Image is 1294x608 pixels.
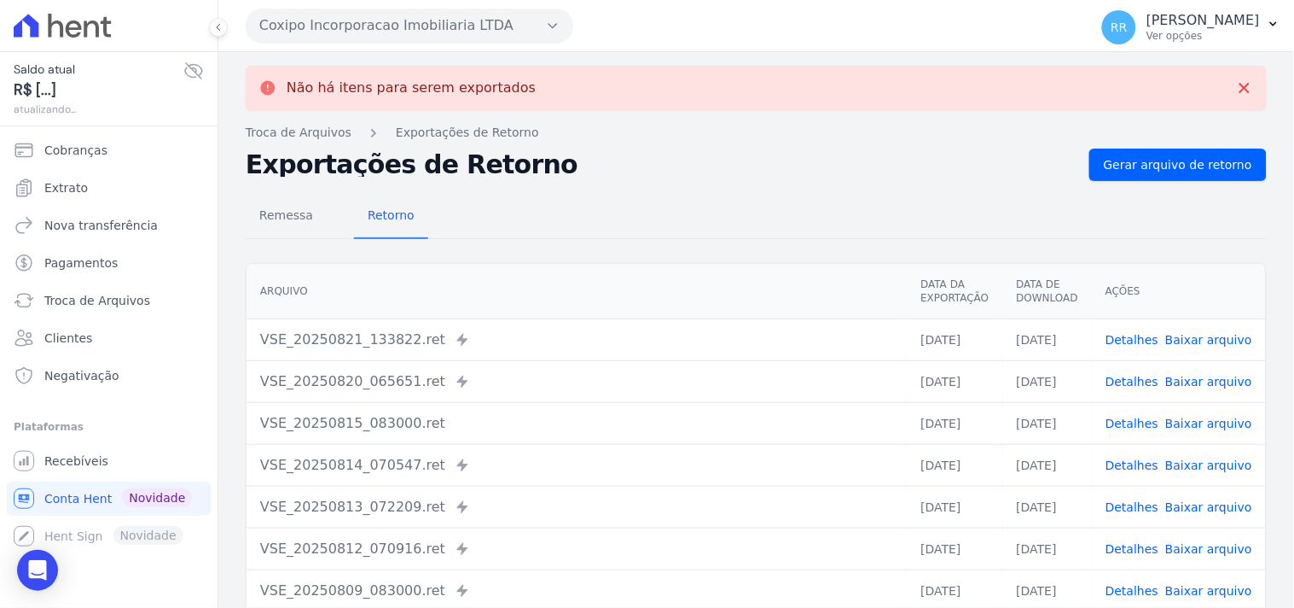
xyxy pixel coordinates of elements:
span: atualizando... [14,102,183,117]
span: Conta Hent [44,490,112,507]
a: Baixar arquivo [1165,417,1252,430]
span: RR [1111,21,1127,33]
div: Plataformas [14,417,204,437]
th: Data de Download [1003,264,1092,319]
span: Retorno [357,198,425,232]
span: Remessa [249,198,323,232]
span: Pagamentos [44,254,118,272]
a: Cobranças [7,133,211,167]
a: Clientes [7,321,211,355]
a: Nova transferência [7,208,211,243]
div: VSE_20250821_133822.ret [260,330,893,350]
p: [PERSON_NAME] [1146,12,1260,29]
td: [DATE] [907,528,1002,570]
a: Baixar arquivo [1165,542,1252,556]
a: Baixar arquivo [1165,333,1252,347]
div: VSE_20250813_072209.ret [260,497,893,517]
span: R$ [...] [14,79,183,102]
a: Detalhes [1105,500,1158,514]
button: Coxipo Incorporacao Imobiliaria LTDA [246,9,573,43]
td: [DATE] [1003,360,1092,402]
a: Detalhes [1105,459,1158,472]
a: Negativação [7,359,211,393]
div: VSE_20250820_065651.ret [260,371,893,392]
span: Novidade [122,488,192,507]
a: Baixar arquivo [1165,584,1252,598]
a: Troca de Arquivos [246,124,351,142]
th: Arquivo [247,264,907,319]
nav: Sidebar [14,133,204,553]
span: Cobranças [44,142,107,159]
a: Baixar arquivo [1165,375,1252,389]
td: [DATE] [907,444,1002,486]
td: [DATE] [907,486,1002,528]
span: Extrato [44,179,88,196]
td: [DATE] [1003,528,1092,570]
a: Detalhes [1105,584,1158,598]
button: RR [PERSON_NAME] Ver opções [1088,3,1294,51]
a: Remessa [246,195,327,239]
span: Nova transferência [44,217,158,234]
th: Ações [1092,264,1266,319]
a: Detalhes [1105,417,1158,430]
span: Clientes [44,330,92,347]
a: Conta Hent Novidade [7,482,211,516]
span: Troca de Arquivos [44,292,150,309]
a: Gerar arquivo de retorno [1089,149,1267,181]
a: Detalhes [1105,333,1158,347]
a: Detalhes [1105,542,1158,556]
div: VSE_20250809_083000.ret [260,581,893,601]
a: Pagamentos [7,246,211,280]
div: VSE_20250814_070547.ret [260,455,893,476]
a: Recebíveis [7,444,211,478]
div: VSE_20250815_083000.ret [260,413,893,434]
td: [DATE] [907,360,1002,402]
div: Open Intercom Messenger [17,550,58,591]
td: [DATE] [1003,444,1092,486]
a: Troca de Arquivos [7,284,211,318]
p: Ver opções [1146,29,1260,43]
a: Baixar arquivo [1165,500,1252,514]
h2: Exportações de Retorno [246,153,1076,177]
a: Exportações de Retorno [396,124,539,142]
p: Não há itens para serem exportados [287,79,536,96]
a: Retorno [354,195,428,239]
a: Detalhes [1105,375,1158,389]
td: [DATE] [1003,486,1092,528]
span: Saldo atual [14,61,183,79]
td: [DATE] [1003,402,1092,444]
span: Recebíveis [44,453,108,470]
span: Gerar arquivo de retorno [1104,156,1252,173]
td: [DATE] [907,319,1002,360]
a: Baixar arquivo [1165,459,1252,472]
a: Extrato [7,171,211,205]
td: [DATE] [1003,319,1092,360]
div: VSE_20250812_070916.ret [260,539,893,559]
td: [DATE] [907,402,1002,444]
span: Negativação [44,367,119,384]
nav: Breadcrumb [246,124,1267,142]
th: Data da Exportação [907,264,1002,319]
